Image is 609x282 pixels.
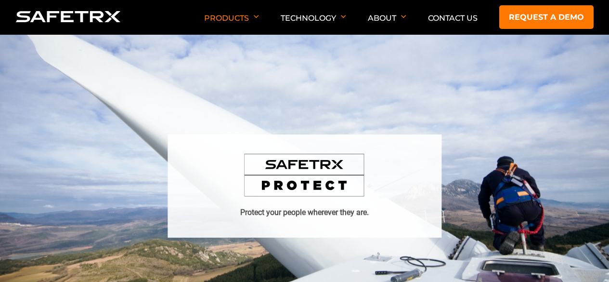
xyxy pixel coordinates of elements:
[204,13,259,35] p: Products
[401,15,406,18] img: Arrow down
[499,5,594,29] a: Request a demo
[341,15,346,18] img: Arrow down
[368,13,406,35] p: About
[245,154,365,197] img: SafeTrx Protect logo
[281,13,346,35] p: Technology
[428,13,478,23] a: Contact Us
[254,15,259,18] img: Arrow down
[240,207,369,218] h1: Protect your people wherever they are.
[16,11,121,22] img: Logo SafeTrx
